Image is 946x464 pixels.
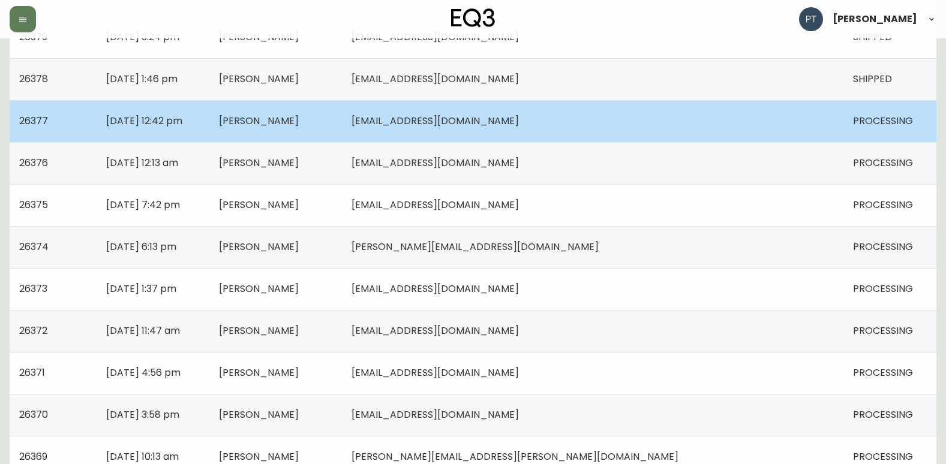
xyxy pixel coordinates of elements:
[106,366,181,379] span: [DATE] 4:56 pm
[451,8,495,28] img: logo
[219,408,299,421] span: [PERSON_NAME]
[853,240,913,254] span: PROCESSING
[853,198,913,212] span: PROCESSING
[352,114,519,128] span: [EMAIL_ADDRESS][DOMAIN_NAME]
[219,156,299,170] span: [PERSON_NAME]
[352,408,519,421] span: [EMAIL_ADDRESS][DOMAIN_NAME]
[352,324,519,338] span: [EMAIL_ADDRESS][DOMAIN_NAME]
[219,450,299,463] span: [PERSON_NAME]
[352,156,519,170] span: [EMAIL_ADDRESS][DOMAIN_NAME]
[352,450,678,463] span: [PERSON_NAME][EMAIL_ADDRESS][PERSON_NAME][DOMAIN_NAME]
[853,72,892,86] span: SHIPPED
[106,156,178,170] span: [DATE] 12:13 am
[352,198,519,212] span: [EMAIL_ADDRESS][DOMAIN_NAME]
[853,114,913,128] span: PROCESSING
[853,450,913,463] span: PROCESSING
[833,14,917,24] span: [PERSON_NAME]
[19,366,45,379] span: 26371
[853,408,913,421] span: PROCESSING
[19,450,47,463] span: 26369
[106,408,179,421] span: [DATE] 3:58 pm
[19,72,48,86] span: 26378
[106,198,180,212] span: [DATE] 7:42 pm
[106,240,176,254] span: [DATE] 6:13 pm
[352,240,599,254] span: [PERSON_NAME][EMAIL_ADDRESS][DOMAIN_NAME]
[19,114,48,128] span: 26377
[219,240,299,254] span: [PERSON_NAME]
[219,198,299,212] span: [PERSON_NAME]
[853,324,913,338] span: PROCESSING
[352,72,519,86] span: [EMAIL_ADDRESS][DOMAIN_NAME]
[853,366,913,379] span: PROCESSING
[19,282,47,296] span: 26373
[19,156,48,170] span: 26376
[106,114,182,128] span: [DATE] 12:42 pm
[352,282,519,296] span: [EMAIL_ADDRESS][DOMAIN_NAME]
[219,282,299,296] span: [PERSON_NAME]
[853,156,913,170] span: PROCESSING
[19,408,48,421] span: 26370
[853,282,913,296] span: PROCESSING
[106,72,178,86] span: [DATE] 1:46 pm
[352,366,519,379] span: [EMAIL_ADDRESS][DOMAIN_NAME]
[106,324,180,338] span: [DATE] 11:47 am
[19,324,47,338] span: 26372
[219,366,299,379] span: [PERSON_NAME]
[219,72,299,86] span: [PERSON_NAME]
[219,324,299,338] span: [PERSON_NAME]
[106,450,179,463] span: [DATE] 10:13 am
[219,114,299,128] span: [PERSON_NAME]
[106,282,176,296] span: [DATE] 1:37 pm
[19,198,48,212] span: 26375
[19,240,49,254] span: 26374
[799,7,823,31] img: 986dcd8e1aab7847125929f325458823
